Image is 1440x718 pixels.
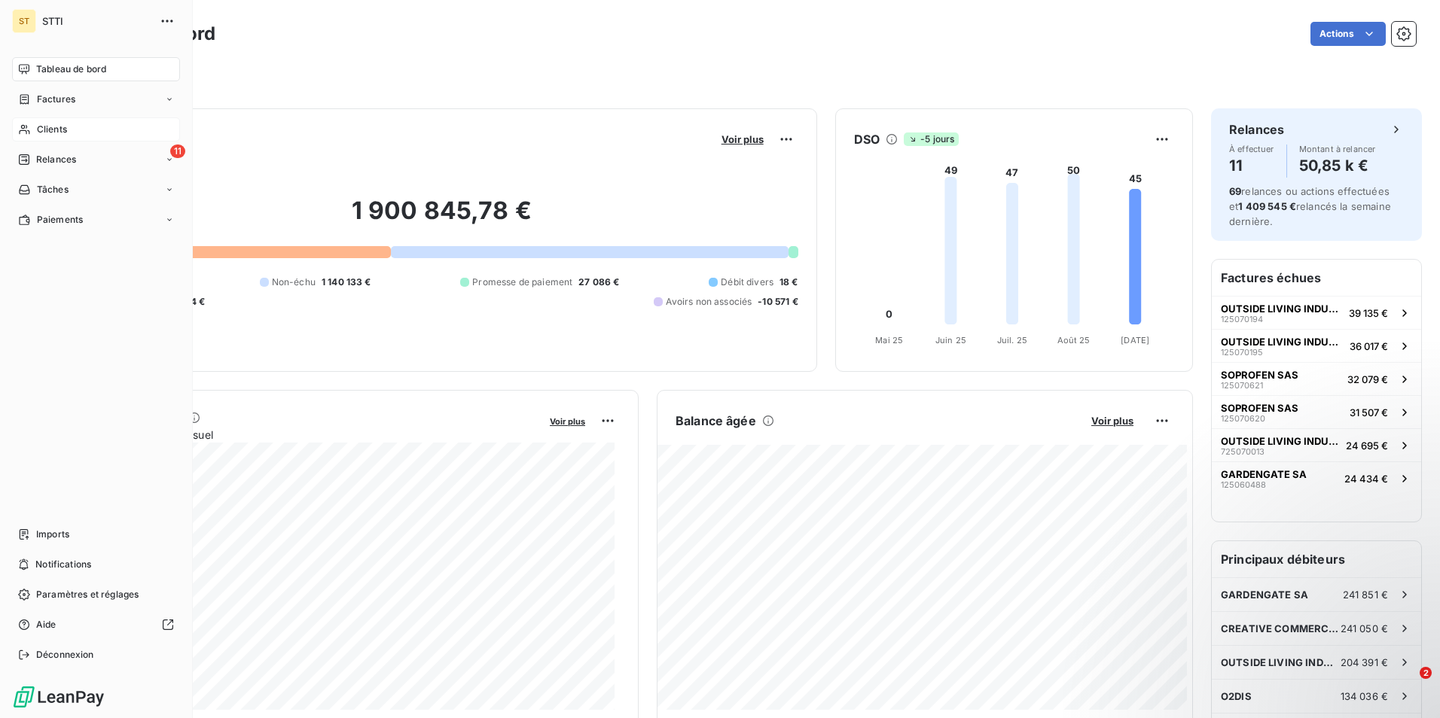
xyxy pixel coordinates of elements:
tspan: Août 25 [1057,335,1090,345]
h6: Factures échues [1212,260,1421,296]
button: OUTSIDE LIVING INDUSTRIES FRAN12507019536 017 € [1212,329,1421,362]
span: 18 € [779,275,798,289]
span: 36 017 € [1350,340,1388,352]
span: Chiffre d'affaires mensuel [85,427,539,443]
iframe: Intercom notifications message [1139,572,1440,677]
span: Factures [37,93,75,106]
iframe: Intercom live chat [1389,667,1425,703]
span: Relances [36,153,76,166]
span: OUTSIDE LIVING INDUSTRIES FRAN [1221,435,1340,447]
h6: Principaux débiteurs [1212,541,1421,577]
h6: DSO [854,130,880,148]
span: Non-échu [272,275,316,289]
span: Voir plus [550,416,585,427]
span: Aide [36,618,56,631]
span: Débit divers [721,275,773,289]
span: Voir plus [1091,415,1133,427]
span: 24 695 € [1346,440,1388,452]
tspan: Mai 25 [875,335,903,345]
span: Tableau de bord [36,62,106,76]
span: 31 507 € [1350,406,1388,418]
button: GARDENGATE SA12506048824 434 € [1212,461,1421,494]
span: Notifications [35,558,91,571]
span: SOPROFEN SAS [1221,369,1298,381]
span: 725070013 [1221,447,1265,456]
span: STTI [42,15,151,27]
span: O2DIS [1221,690,1252,702]
button: SOPROFEN SAS12507062132 079 € [1212,362,1421,395]
span: Imports [36,528,69,541]
span: 125070621 [1221,381,1263,390]
button: OUTSIDE LIVING INDUSTRIES FRAN12507019439 135 € [1212,296,1421,329]
img: Logo LeanPay [12,685,105,709]
span: SOPROFEN SAS [1221,402,1298,414]
span: 125070194 [1221,315,1263,324]
span: 32 079 € [1347,373,1388,385]
h6: Relances [1229,120,1284,138]
span: 11 [170,145,185,158]
button: Voir plus [545,414,590,427]
span: Voir plus [722,133,764,145]
span: 2 [1420,667,1432,679]
a: Aide [12,613,180,637]
span: Tâches [37,183,69,196]
span: 125070195 [1221,348,1263,357]
button: Voir plus [1087,414,1138,427]
span: relances ou actions effectuées et relancés la semaine dernière. [1229,185,1391,227]
button: Actions [1310,22,1386,46]
span: Paramètres et réglages [36,588,139,601]
span: -10 571 € [758,295,798,309]
tspan: [DATE] [1121,335,1149,345]
h4: 11 [1229,154,1274,178]
span: GARDENGATE SA [1221,468,1307,480]
h4: 50,85 k € [1299,154,1376,178]
span: 24 434 € [1344,473,1388,485]
button: OUTSIDE LIVING INDUSTRIES FRAN72507001324 695 € [1212,428,1421,461]
button: SOPROFEN SAS12507062031 507 € [1212,395,1421,428]
h6: Balance âgée [676,412,756,430]
span: OUTSIDE LIVING INDUSTRIES FRAN [1221,303,1343,315]
h2: 1 900 845,78 € [85,196,798,241]
div: ST [12,9,36,33]
span: 125070620 [1221,414,1265,423]
span: Paiements [37,213,83,227]
button: Voir plus [717,132,768,146]
span: OUTSIDE LIVING INDUSTRIES FRAN [1221,336,1344,348]
tspan: Juil. 25 [997,335,1027,345]
span: Clients [37,123,67,136]
span: 1 140 133 € [322,275,371,289]
span: 134 036 € [1341,690,1388,702]
span: 1 409 545 € [1238,200,1296,212]
span: 69 [1229,185,1241,197]
tspan: Juin 25 [935,335,966,345]
span: 39 135 € [1349,307,1388,319]
span: 125060488 [1221,480,1266,489]
span: -5 jours [904,132,959,146]
span: Déconnexion [36,648,94,662]
span: Avoirs non associés [666,295,752,309]
span: 27 086 € [578,275,619,289]
span: À effectuer [1229,145,1274,154]
span: Promesse de paiement [472,275,572,289]
span: Montant à relancer [1299,145,1376,154]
